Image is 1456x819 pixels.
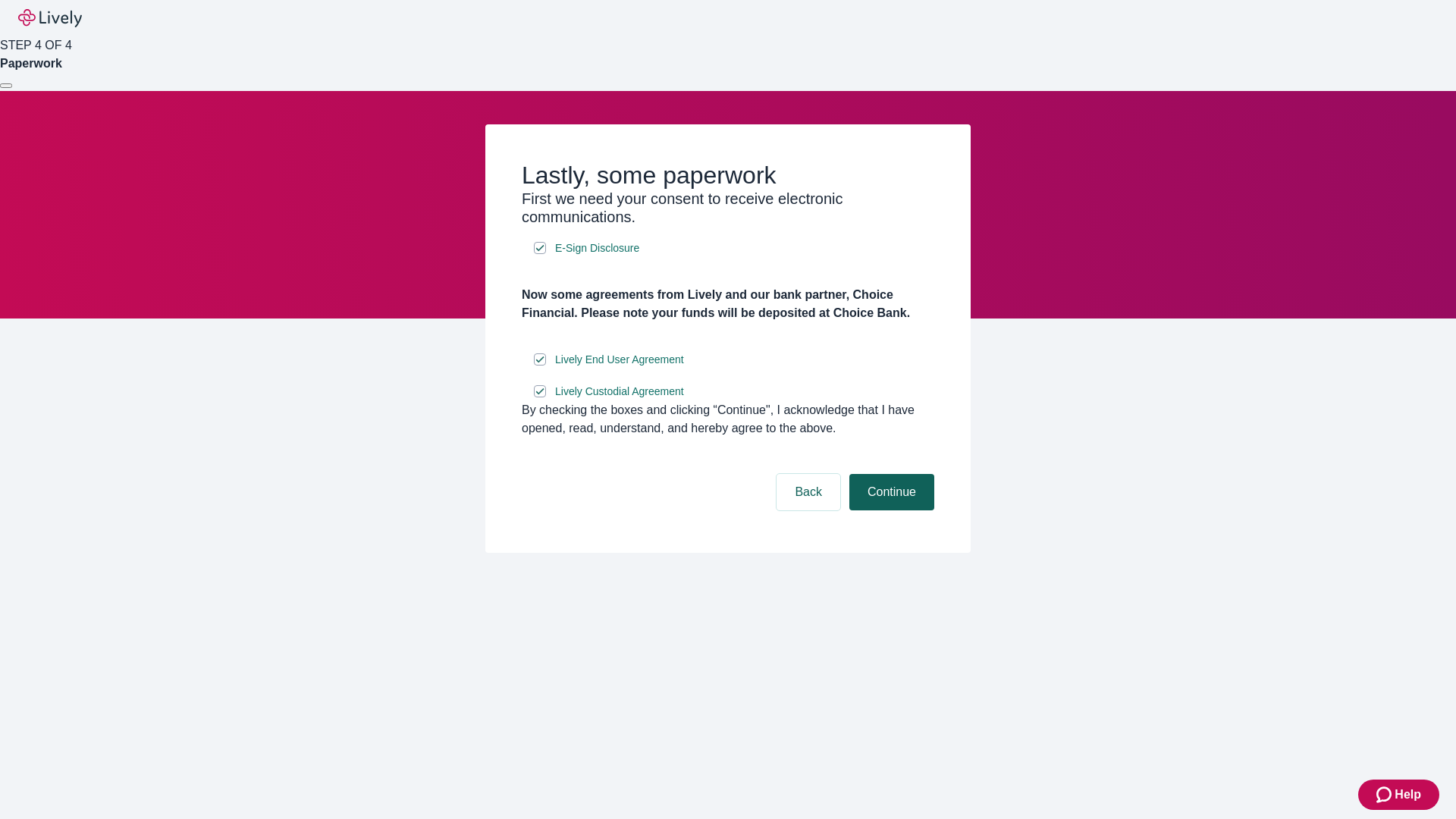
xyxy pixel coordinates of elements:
button: Back [777,474,840,510]
span: Lively Custodial Agreement [555,384,684,400]
a: e-sign disclosure document [552,350,687,369]
img: Lively [18,9,82,27]
button: Zendesk support iconHelp [1358,780,1439,810]
div: By checking the boxes and clicking “Continue", I acknowledge that I have opened, read, understand... [522,401,934,438]
h4: Now some agreements from Lively and our bank partner, Choice Financial. Please note your funds wi... [522,286,934,322]
svg: Zendesk support icon [1376,786,1395,804]
h3: First we need your consent to receive electronic communications. [522,190,934,226]
button: Continue [849,474,934,510]
span: E-Sign Disclosure [555,240,639,256]
h2: Lastly, some paperwork [522,161,934,190]
span: Help [1395,786,1421,804]
a: e-sign disclosure document [552,382,687,401]
span: Lively End User Agreement [555,352,684,368]
a: e-sign disclosure document [552,239,642,258]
